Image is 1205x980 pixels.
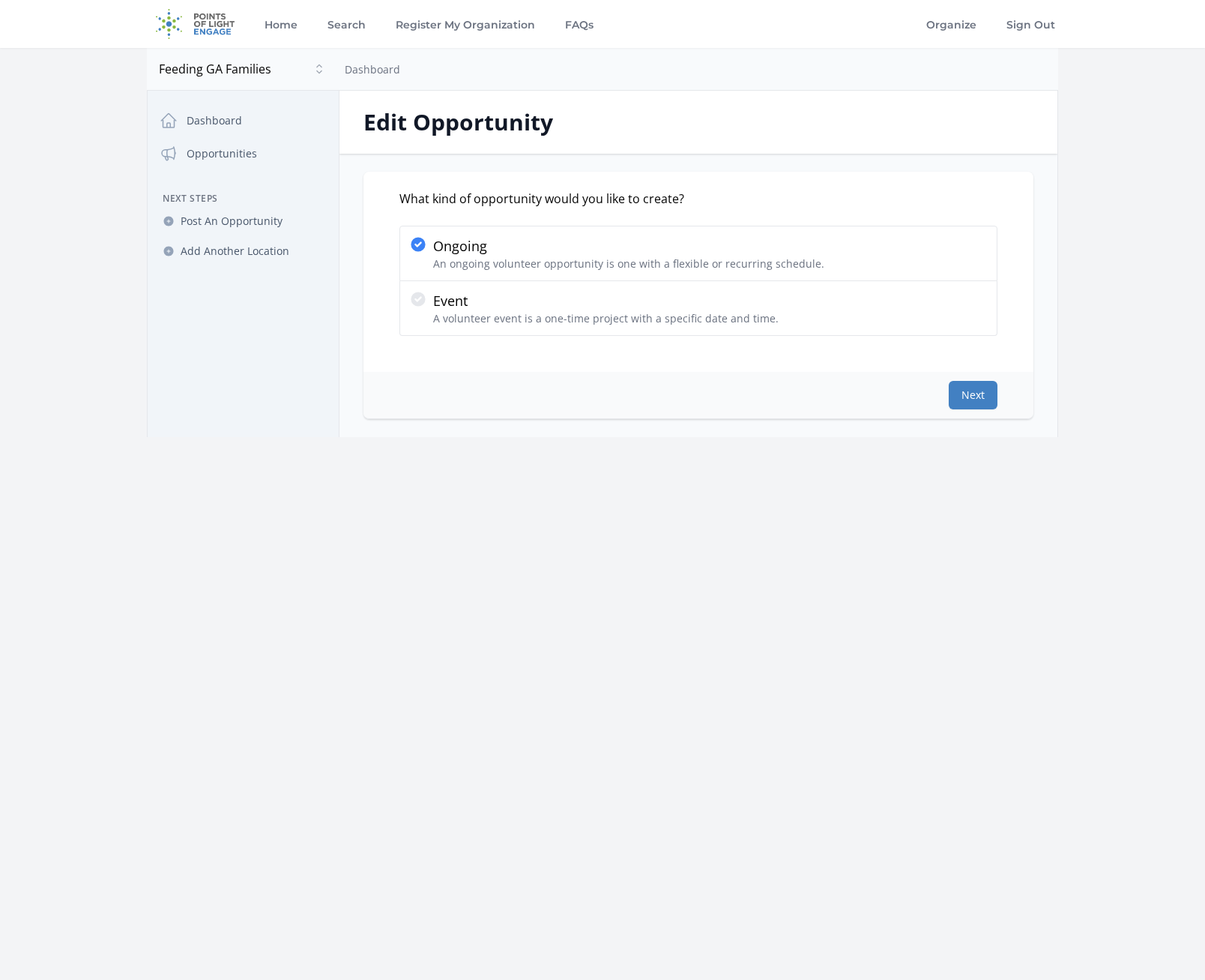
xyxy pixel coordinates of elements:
[433,235,824,256] p: Ongoing
[153,54,333,84] button: Feeding GA Families
[181,244,289,259] span: Add Another Location
[433,290,779,311] p: Event
[345,62,400,76] a: Dashboard
[433,256,824,271] p: An ongoing volunteer opportunity is one with a flexible or recurring schedule.
[154,193,333,205] h3: Next Steps
[154,208,333,235] a: Post An Opportunity
[433,311,779,326] p: A volunteer event is a one-time project with a specific date and time.
[154,238,333,265] a: Add Another Location
[154,139,333,169] a: Opportunities
[154,106,333,136] a: Dashboard
[345,60,400,78] nav: Breadcrumb
[363,109,1033,136] h2: Edit Opportunity
[399,190,997,208] div: What kind of opportunity would you like to create?
[181,214,283,229] span: Post An Opportunity
[159,60,309,78] span: Feeding GA Families
[949,381,997,409] button: Next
